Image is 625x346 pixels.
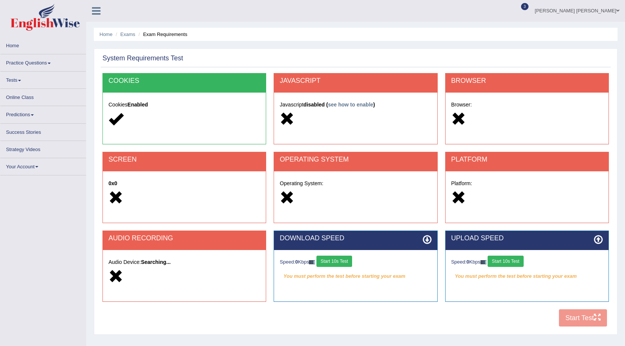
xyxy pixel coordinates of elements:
h5: Browser: [451,102,603,108]
a: see how to enable [328,102,373,108]
strong: disabled ( ) [303,102,375,108]
h2: SCREEN [108,156,260,163]
a: Strategy Videos [0,141,86,156]
a: Online Class [0,89,86,103]
strong: 0x0 [108,180,117,186]
h2: JAVASCRIPT [280,77,431,85]
h2: System Requirements Test [102,55,183,62]
h2: BROWSER [451,77,603,85]
h5: Operating System: [280,181,431,186]
strong: 0 [467,259,469,265]
a: Success Stories [0,124,86,138]
a: Home [0,37,86,52]
div: Speed: Kbps [280,256,431,269]
h5: Javascript [280,102,431,108]
em: You must perform the test before starting your exam [451,271,603,282]
h2: UPLOAD SPEED [451,235,603,242]
h5: Cookies [108,102,260,108]
h2: OPERATING SYSTEM [280,156,431,163]
button: Start 10s Test [316,256,352,267]
a: Exams [120,31,136,37]
a: Home [99,31,113,37]
div: Speed: Kbps [451,256,603,269]
a: Your Account [0,158,86,173]
img: ajax-loader-fb-connection.gif [309,260,315,264]
img: ajax-loader-fb-connection.gif [480,260,486,264]
h5: Audio Device: [108,259,260,265]
em: You must perform the test before starting your exam [280,271,431,282]
strong: Searching... [141,259,170,265]
span: 3 [521,3,529,10]
button: Start 10s Test [488,256,523,267]
strong: Enabled [128,102,148,108]
li: Exam Requirements [137,31,187,38]
a: Tests [0,72,86,86]
a: Predictions [0,106,86,121]
h5: Platform: [451,181,603,186]
h2: DOWNLOAD SPEED [280,235,431,242]
h2: PLATFORM [451,156,603,163]
a: Practice Questions [0,54,86,69]
h2: AUDIO RECORDING [108,235,260,242]
h2: COOKIES [108,77,260,85]
strong: 0 [295,259,298,265]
